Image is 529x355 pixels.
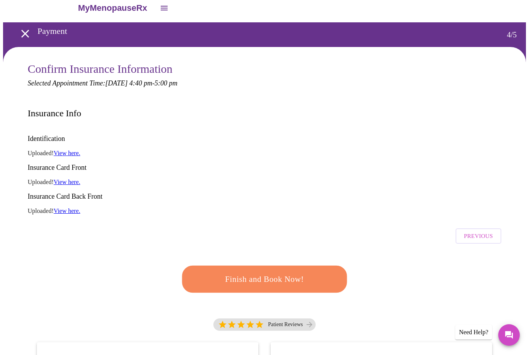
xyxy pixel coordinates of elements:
[28,135,501,143] h3: Identification
[28,179,501,186] p: Uploaded!
[464,231,493,241] span: Previous
[213,318,316,335] a: 5 Stars Patient Reviews
[190,272,339,287] span: Finish and Book Now!
[507,30,517,39] h3: 4 / 5
[456,228,501,244] button: Previous
[28,79,177,87] em: Selected Appointment Time: [DATE] 4:40 pm - 5:00 pm
[38,26,476,36] h3: Payment
[213,318,316,331] div: 5 Stars Patient Reviews
[178,265,351,293] button: Finish and Book Now!
[455,325,492,340] div: Need Help?
[28,208,501,214] p: Uploaded!
[28,164,501,172] h3: Insurance Card Front
[268,322,303,328] p: Patient Reviews
[28,193,501,201] h3: Insurance Card Back Front
[14,22,37,45] button: open drawer
[28,150,501,157] p: Uploaded!
[54,179,80,185] a: View here.
[54,208,80,214] a: View here.
[78,3,147,13] h3: MyMenopauseRx
[498,324,520,346] button: Messages
[54,150,80,156] a: View here.
[28,62,501,75] h3: Confirm Insurance Information
[28,108,81,119] h3: Insurance Info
